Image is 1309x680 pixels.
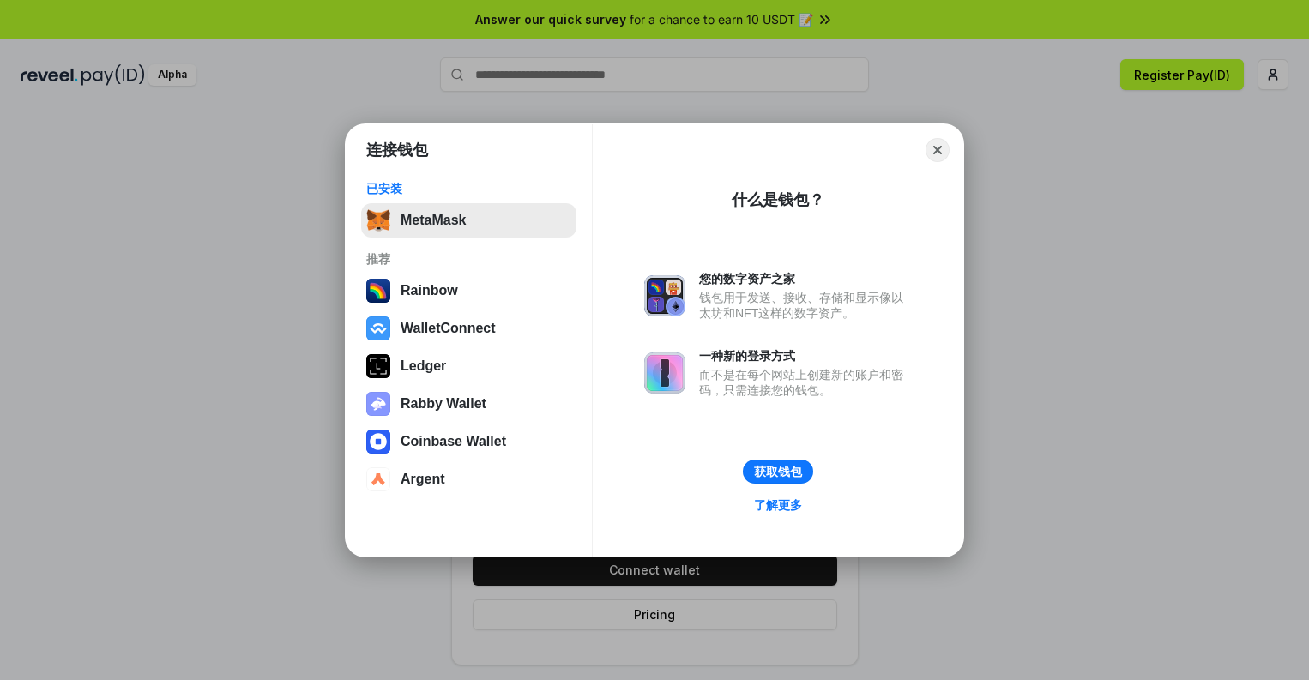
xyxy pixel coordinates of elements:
div: WalletConnect [401,321,496,336]
h1: 连接钱包 [366,140,428,160]
img: svg+xml,%3Csvg%20width%3D%22120%22%20height%3D%22120%22%20viewBox%3D%220%200%20120%20120%22%20fil... [366,279,390,303]
div: 推荐 [366,251,571,267]
button: Rabby Wallet [361,387,576,421]
img: svg+xml,%3Csvg%20width%3D%2228%22%20height%3D%2228%22%20viewBox%3D%220%200%2028%2028%22%20fill%3D... [366,316,390,340]
div: Argent [401,472,445,487]
div: MetaMask [401,213,466,228]
div: 一种新的登录方式 [699,348,912,364]
div: 已安装 [366,181,571,196]
button: Argent [361,462,576,496]
div: Rainbow [401,283,458,298]
img: svg+xml,%3Csvg%20fill%3D%22none%22%20height%3D%2233%22%20viewBox%3D%220%200%2035%2033%22%20width%... [366,208,390,232]
div: 而不是在每个网站上创建新的账户和密码，只需连接您的钱包。 [699,367,912,398]
div: 了解更多 [754,497,802,513]
img: svg+xml,%3Csvg%20xmlns%3D%22http%3A%2F%2Fwww.w3.org%2F2000%2Fsvg%22%20fill%3D%22none%22%20viewBox... [366,392,390,416]
div: Rabby Wallet [401,396,486,412]
button: Coinbase Wallet [361,424,576,459]
button: Ledger [361,349,576,383]
div: 什么是钱包？ [732,190,824,210]
img: svg+xml,%3Csvg%20width%3D%2228%22%20height%3D%2228%22%20viewBox%3D%220%200%2028%2028%22%20fill%3D... [366,467,390,491]
button: MetaMask [361,203,576,238]
img: svg+xml,%3Csvg%20xmlns%3D%22http%3A%2F%2Fwww.w3.org%2F2000%2Fsvg%22%20fill%3D%22none%22%20viewBox... [644,275,685,316]
button: 获取钱包 [743,460,813,484]
img: svg+xml,%3Csvg%20width%3D%2228%22%20height%3D%2228%22%20viewBox%3D%220%200%2028%2028%22%20fill%3D... [366,430,390,454]
button: Close [926,138,950,162]
img: svg+xml,%3Csvg%20xmlns%3D%22http%3A%2F%2Fwww.w3.org%2F2000%2Fsvg%22%20fill%3D%22none%22%20viewBox... [644,352,685,394]
div: 获取钱包 [754,464,802,479]
button: Rainbow [361,274,576,308]
button: WalletConnect [361,311,576,346]
div: 钱包用于发送、接收、存储和显示像以太坊和NFT这样的数字资产。 [699,290,912,321]
div: Coinbase Wallet [401,434,506,449]
div: 您的数字资产之家 [699,271,912,286]
a: 了解更多 [744,494,812,516]
img: svg+xml,%3Csvg%20xmlns%3D%22http%3A%2F%2Fwww.w3.org%2F2000%2Fsvg%22%20width%3D%2228%22%20height%3... [366,354,390,378]
div: Ledger [401,358,446,374]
